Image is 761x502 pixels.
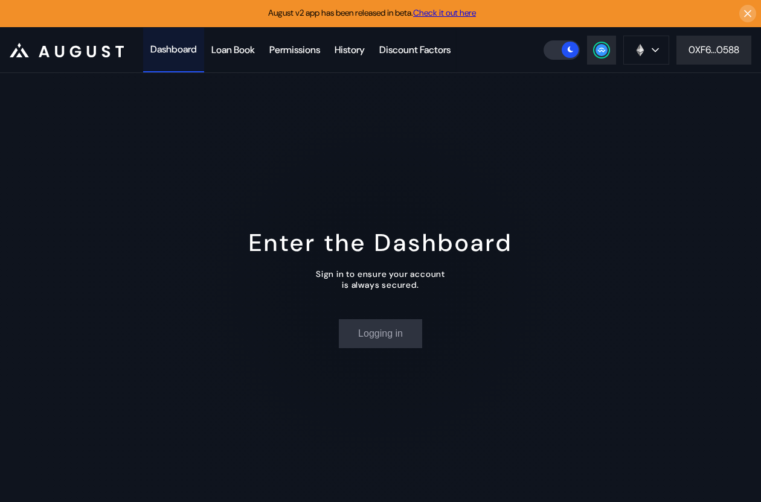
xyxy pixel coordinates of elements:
div: Dashboard [150,43,197,56]
button: 0XF6...0588 [676,36,751,65]
span: August v2 app has been released in beta. [268,7,476,18]
div: Permissions [269,43,320,56]
img: chain logo [634,43,647,57]
div: 0XF6...0588 [689,43,739,56]
div: Sign in to ensure your account is always secured. [316,268,445,290]
a: Permissions [262,28,327,72]
a: Discount Factors [372,28,458,72]
div: Enter the Dashboard [249,227,513,258]
a: History [327,28,372,72]
div: Discount Factors [379,43,451,56]
button: chain logo [623,36,669,65]
a: Check it out here [413,7,476,18]
a: Loan Book [204,28,262,72]
a: Dashboard [143,28,204,72]
div: History [335,43,365,56]
button: Logging in [339,319,422,348]
div: Loan Book [211,43,255,56]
